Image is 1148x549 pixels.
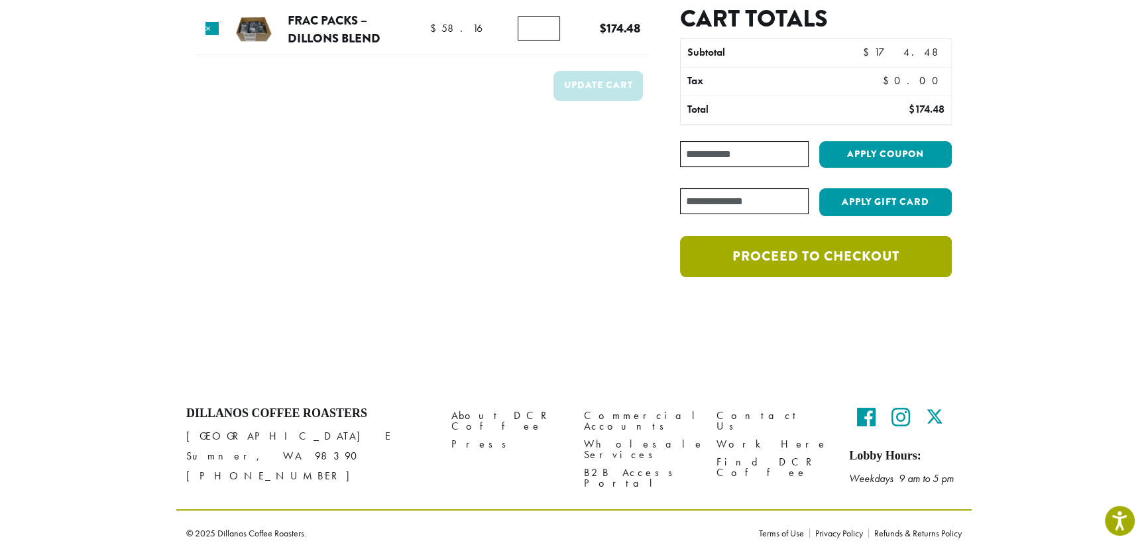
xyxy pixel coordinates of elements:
button: Update cart [553,71,643,101]
bdi: 174.48 [909,102,945,116]
button: Apply coupon [819,141,952,168]
a: Find DCR Coffee [717,454,829,482]
span: $ [600,19,606,37]
th: Subtotal [681,39,843,67]
a: Refunds & Returns Policy [868,528,962,538]
span: $ [883,74,894,88]
a: Remove this item [205,22,219,35]
h2: Cart totals [680,5,952,33]
h5: Lobby Hours: [849,449,962,463]
a: Contact Us [717,406,829,435]
span: $ [863,45,874,59]
a: Commercial Accounts [584,406,697,435]
a: Wholesale Services [584,435,697,463]
th: Total [681,96,843,124]
img: DCR Frac Pack | Pre-Ground Pre-Portioned Coffees [232,8,275,51]
a: Terms of Use [759,528,809,538]
em: Weekdays 9 am to 5 pm [849,471,954,485]
bdi: 174.48 [600,19,640,37]
p: [GEOGRAPHIC_DATA] E Sumner, WA 98390 [PHONE_NUMBER] [186,426,431,486]
span: $ [430,21,441,35]
input: Product quantity [518,16,560,41]
a: B2B Access Portal [584,464,697,493]
bdi: 174.48 [863,45,945,59]
a: Privacy Policy [809,528,868,538]
a: Frac Packs – Dillons Blend [288,11,380,48]
p: © 2025 Dillanos Coffee Roasters. [186,528,739,538]
span: $ [909,102,915,116]
button: Apply Gift Card [819,188,952,216]
th: Tax [681,68,872,95]
a: Press [451,435,564,453]
a: Work Here [717,435,829,453]
a: Proceed to checkout [680,236,952,277]
bdi: 0.00 [883,74,945,88]
a: About DCR Coffee [451,406,564,435]
bdi: 58.16 [430,21,502,35]
h4: Dillanos Coffee Roasters [186,406,431,421]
